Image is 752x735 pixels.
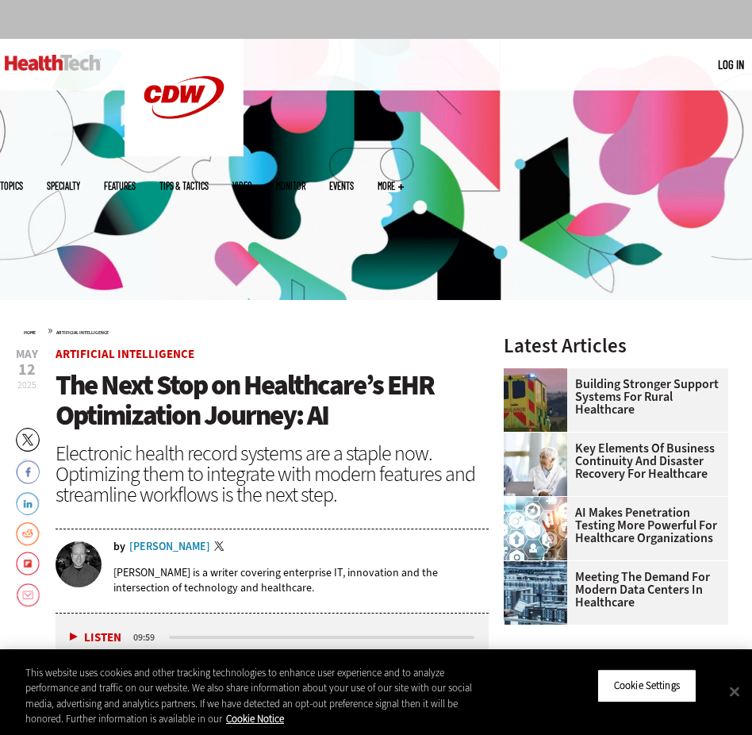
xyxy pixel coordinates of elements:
button: Listen [70,632,121,644]
a: CDW [125,144,244,160]
div: duration [131,630,167,645]
a: Healthcare and hacking concept [504,497,575,510]
a: Video [232,181,252,190]
img: ambulance driving down country road at sunset [504,368,567,432]
img: Home [5,55,101,71]
div: Electronic health record systems are a staple now. Optimizing them to integrate with modern featu... [56,443,489,505]
span: 2025 [17,379,36,391]
span: More [378,181,404,190]
div: This website uses cookies and other tracking technologies to enhance user experience and to analy... [25,665,491,727]
span: by [113,541,125,552]
a: Building Stronger Support Systems for Rural Healthcare [504,378,719,416]
a: MonITor [276,181,305,190]
a: More information about your privacy [226,712,284,725]
span: May [16,348,38,360]
button: Cookie Settings [597,669,696,702]
img: Home [125,39,244,156]
a: [PERSON_NAME] [129,541,210,552]
img: Brian Horowitz [56,541,102,587]
a: engineer with laptop overlooking data center [504,561,575,574]
div: » [24,324,489,337]
a: Twitter [214,541,228,554]
a: Artificial Intelligence [56,346,194,362]
a: ambulance driving down country road at sunset [504,368,575,381]
a: Events [329,181,354,190]
img: Healthcare and hacking concept [504,497,567,560]
a: Log in [718,57,744,71]
button: Close [717,674,752,709]
span: The Next Stop on Healthcare’s EHR Optimization Journey: AI [56,367,434,434]
img: engineer with laptop overlooking data center [504,561,567,625]
div: media player [56,614,489,661]
a: Tips & Tactics [159,181,209,190]
a: incident response team discusses around a table [504,433,575,445]
a: Artificial Intelligence [56,329,109,336]
a: AI Makes Penetration Testing More Powerful for Healthcare Organizations [504,506,719,545]
a: Meeting the Demand for Modern Data Centers in Healthcare [504,571,719,609]
h3: Latest Articles [504,336,728,356]
a: Home [24,329,36,336]
a: Key Elements of Business Continuity and Disaster Recovery for Healthcare [504,442,719,480]
img: incident response team discusses around a table [504,433,567,496]
span: Specialty [47,181,80,190]
p: [PERSON_NAME] is a writer covering enterprise IT, innovation and the intersection of technology a... [113,565,489,595]
div: User menu [718,56,744,73]
span: 12 [16,362,38,378]
a: Features [104,181,136,190]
